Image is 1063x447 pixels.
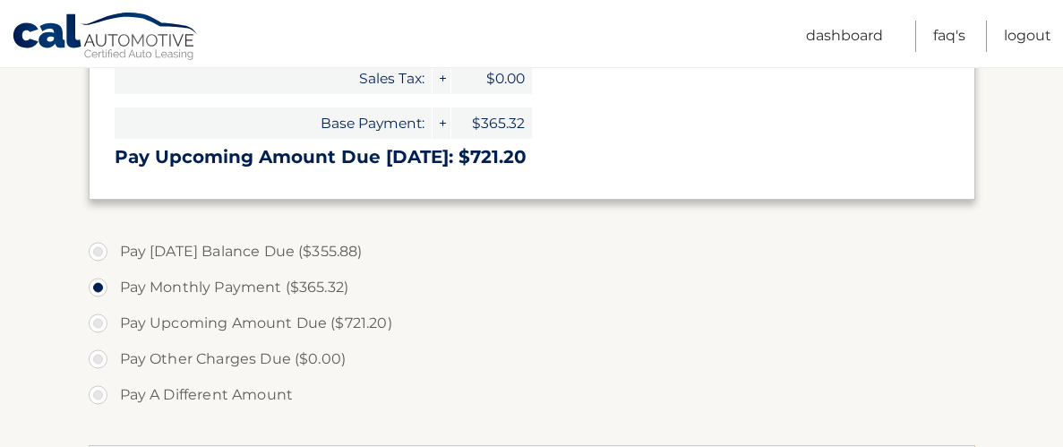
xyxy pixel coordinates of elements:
[89,234,975,270] label: Pay [DATE] Balance Due ($355.88)
[115,146,949,168] h3: Pay Upcoming Amount Due [DATE]: $721.20
[89,270,975,305] label: Pay Monthly Payment ($365.32)
[115,63,432,94] span: Sales Tax:
[433,63,450,94] span: +
[806,21,883,52] a: Dashboard
[933,21,965,52] a: FAQ's
[1004,21,1051,52] a: Logout
[89,341,975,377] label: Pay Other Charges Due ($0.00)
[451,107,532,139] span: $365.32
[433,107,450,139] span: +
[451,63,532,94] span: $0.00
[12,12,200,64] a: Cal Automotive
[115,107,432,139] span: Base Payment:
[89,377,975,413] label: Pay A Different Amount
[89,305,975,341] label: Pay Upcoming Amount Due ($721.20)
